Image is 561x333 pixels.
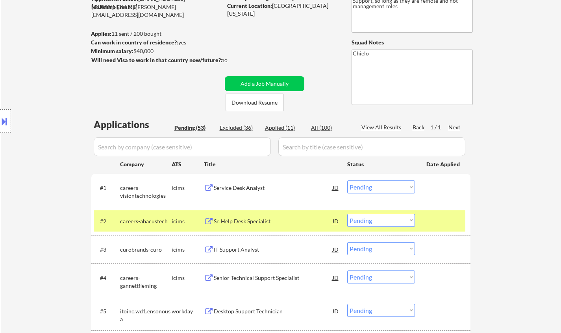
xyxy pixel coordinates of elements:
div: Sr. Help Desk Specialist [214,217,333,225]
div: [PERSON_NAME][EMAIL_ADDRESS][DOMAIN_NAME] [91,3,222,18]
div: #3 [100,246,114,254]
div: ATS [172,160,204,168]
div: Squad Notes [352,39,473,46]
div: All (100) [311,124,350,132]
div: #2 [100,217,114,225]
div: icims [172,274,204,282]
div: Next [448,123,461,131]
div: Back [413,123,425,131]
div: icims [172,217,204,225]
button: Add a Job Manually [225,76,304,91]
button: Download Resume [226,94,284,111]
div: JD [332,180,340,195]
div: Applied (11) [265,124,304,132]
div: JD [332,242,340,256]
div: Title [204,160,340,168]
div: View All Results [361,123,404,131]
strong: Mailslurp Email: [91,4,132,10]
div: 11 sent / 200 bought [91,30,222,38]
strong: Current Location: [227,2,272,9]
input: Search by company (case sensitive) [94,137,271,156]
div: #5 [100,307,114,315]
div: careers-visiontechnologies [120,184,172,199]
div: no [221,56,244,64]
strong: Minimum salary: [91,48,133,54]
strong: Applies: [91,30,111,37]
div: Service Desk Analyst [214,184,333,192]
strong: Will need Visa to work in that country now/future?: [91,57,222,63]
div: yes [91,39,220,46]
div: Date Applied [426,160,461,168]
strong: Can work in country of residence?: [91,39,178,46]
div: itoinc.wd1.ensonousa [120,307,172,323]
div: careers-gannettfleming [120,274,172,289]
div: workday [172,307,204,315]
div: Company [120,160,172,168]
div: JD [332,270,340,285]
div: Desktop Support Technician [214,307,333,315]
div: [GEOGRAPHIC_DATA][US_STATE] [227,2,339,17]
div: curobrands-curo [120,246,172,254]
div: 1 / 1 [430,123,448,131]
div: $40,000 [91,47,222,55]
div: #4 [100,274,114,282]
div: Status [347,157,415,171]
div: Excluded (36) [220,124,259,132]
div: JD [332,214,340,228]
div: icims [172,246,204,254]
div: JD [332,304,340,318]
div: careers-abacustech [120,217,172,225]
div: Pending (53) [174,124,214,132]
div: Senior Technical Support Specialist [214,274,333,282]
input: Search by title (case sensitive) [278,137,465,156]
div: IT Support Analyst [214,246,333,254]
div: icims [172,184,204,192]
